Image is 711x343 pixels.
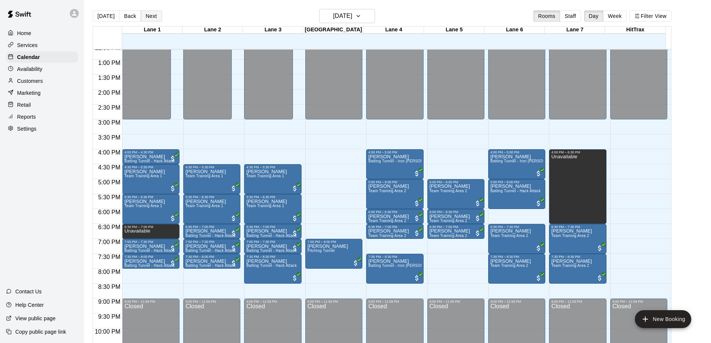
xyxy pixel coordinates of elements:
[230,230,237,237] span: All customers have paid
[17,125,37,132] p: Settings
[246,234,297,238] span: Batting Tunnel - Hack Attack
[6,87,78,99] a: Marketing
[246,225,299,229] div: 6:30 PM – 7:00 PM
[368,189,406,193] span: Team Training Area 2
[122,254,179,269] div: 7:30 PM – 8:00 PM: Adrian Ureno
[96,254,122,260] span: 7:30 PM
[183,239,240,254] div: 7:00 PM – 7:30 PM: Adrian Ureno
[6,75,78,87] a: Customers
[490,159,592,163] span: Batting Tunnel - Iron [PERSON_NAME] Pitching Machine
[551,264,589,268] span: Team Training Area 2
[244,224,301,239] div: 6:30 PM – 7:00 PM: David Madden
[430,219,467,223] span: Team Training Area 2
[596,274,604,282] span: All customers have paid
[366,209,423,224] div: 6:00 PM – 6:30 PM: Chase Baker
[17,113,36,121] p: Reports
[333,11,352,21] h6: [DATE]
[366,179,423,209] div: 5:00 PM – 6:00 PM: James Cannizzaro
[183,194,240,224] div: 5:30 PM – 6:30 PM: Steve Rose
[535,170,542,177] span: All customers have paid
[122,239,179,254] div: 7:00 PM – 7:30 PM: Adrian Ureno
[488,149,545,179] div: 4:00 PM – 5:00 PM: Joshua-Dylan Hannum
[474,200,481,207] span: All customers have paid
[368,300,421,303] div: 9:00 PM – 11:59 PM
[96,149,122,156] span: 4:00 PM
[535,200,542,207] span: All customers have paid
[366,224,423,239] div: 6:30 PM – 7:00 PM: Chase Baker
[6,52,78,63] a: Calendar
[291,274,299,282] span: All customers have paid
[551,255,604,259] div: 7:30 PM – 8:30 PM
[430,225,482,229] div: 6:30 PM – 7:00 PM
[430,300,482,303] div: 9:00 PM – 11:59 PM
[15,315,56,322] p: View public page
[474,215,481,222] span: All customers have paid
[6,111,78,122] a: Reports
[124,300,177,303] div: 9:00 PM – 11:59 PM
[185,195,238,199] div: 5:30 PM – 6:30 PM
[6,63,78,75] div: Availability
[308,249,335,253] span: Pitching Tunnel
[169,259,177,267] span: All customers have paid
[122,224,179,239] div: 6:30 PM – 7:00 PM: Unavailable
[364,26,424,34] div: Lane 4
[545,26,605,34] div: Lane 7
[96,179,122,185] span: 5:00 PM
[635,310,691,328] button: add
[535,274,542,282] span: All customers have paid
[246,300,299,303] div: 9:00 PM – 11:59 PM
[549,149,606,224] div: 4:00 PM – 6:30 PM: Unavailable
[124,174,162,178] span: Team Training Area 1
[305,239,362,269] div: 7:00 PM – 8:00 PM: Houston Hernandez
[490,234,528,238] span: Team Training Area 2
[427,209,484,224] div: 6:00 PM – 6:30 PM: Chase Baker
[560,10,581,22] button: Staff
[244,254,301,284] div: 7:30 PM – 8:30 PM: Kobe Heraz
[246,165,299,169] div: 4:30 PM – 5:30 PM
[96,284,122,290] span: 8:30 PM
[169,185,177,192] span: All customers have paid
[246,240,299,244] div: 7:00 PM – 7:30 PM
[122,164,179,194] div: 4:30 PM – 5:30 PM: Rusty Volkert
[368,234,406,238] span: Team Training Area 2
[6,123,78,134] a: Settings
[490,300,543,303] div: 9:00 PM – 11:59 PM
[366,254,423,284] div: 7:30 PM – 8:30 PM: Kobe Heraz
[96,75,122,81] span: 1:30 PM
[141,10,162,22] button: Next
[368,159,470,163] span: Batting Tunnel - Iron [PERSON_NAME] Pitching Machine
[122,26,183,34] div: Lane 1
[244,239,301,254] div: 7:00 PM – 7:30 PM: David Madden
[122,149,179,164] div: 4:00 PM – 4:30 PM: Rusty Volkert
[96,299,122,305] span: 9:00 PM
[413,170,421,177] span: All customers have paid
[246,255,299,259] div: 7:30 PM – 8:30 PM
[169,155,177,162] span: All customers have paid
[96,224,122,230] span: 6:30 PM
[17,77,43,85] p: Customers
[352,259,359,267] span: All customers have paid
[551,234,589,238] span: Team Training Area 2
[413,274,421,282] span: All customers have paid
[244,164,301,194] div: 4:30 PM – 5:30 PM: Rusty Volkert
[603,10,627,22] button: Week
[368,225,421,229] div: 6:30 PM – 7:00 PM
[6,99,78,110] a: Retail
[124,240,177,244] div: 7:00 PM – 7:30 PM
[15,328,66,336] p: Copy public page link
[484,26,545,34] div: Lane 6
[551,225,604,229] div: 6:30 PM – 7:30 PM
[630,10,671,22] button: Filter View
[246,249,297,253] span: Batting Tunnel - Hack Attack
[490,264,528,268] span: Team Training Area 2
[596,244,604,252] span: All customers have paid
[368,255,421,259] div: 7:30 PM – 8:30 PM
[169,244,177,252] span: All customers have paid
[185,225,238,229] div: 6:30 PM – 7:00 PM
[549,254,606,284] div: 7:30 PM – 8:30 PM: Houston Hernandez
[291,185,299,192] span: All customers have paid
[185,300,238,303] div: 9:00 PM – 11:59 PM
